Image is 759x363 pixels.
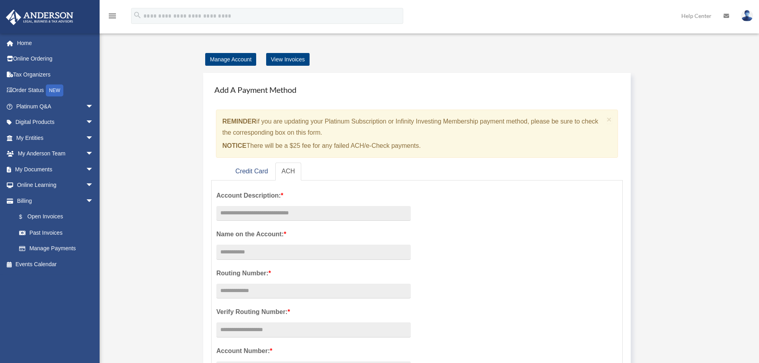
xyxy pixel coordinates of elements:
[216,229,411,240] label: Name on the Account:
[216,110,618,158] div: if you are updating your Platinum Subscription or Infinity Investing Membership payment method, p...
[86,193,102,209] span: arrow_drop_down
[607,115,612,124] span: ×
[6,35,106,51] a: Home
[6,193,106,209] a: Billingarrow_drop_down
[6,98,106,114] a: Platinum Q&Aarrow_drop_down
[216,190,411,201] label: Account Description:
[6,161,106,177] a: My Documentsarrow_drop_down
[86,98,102,115] span: arrow_drop_down
[6,114,106,130] a: Digital Productsarrow_drop_down
[216,345,411,357] label: Account Number:
[222,140,604,151] p: There will be a $25 fee for any failed ACH/e-Check payments.
[229,163,275,181] a: Credit Card
[6,146,106,162] a: My Anderson Teamarrow_drop_down
[11,225,106,241] a: Past Invoices
[741,10,753,22] img: User Pic
[607,115,612,124] button: Close
[211,81,623,98] h4: Add A Payment Method
[266,53,310,66] a: View Invoices
[86,161,102,178] span: arrow_drop_down
[6,51,106,67] a: Online Ordering
[6,67,106,82] a: Tax Organizers
[46,84,63,96] div: NEW
[108,14,117,21] a: menu
[108,11,117,21] i: menu
[6,177,106,193] a: Online Learningarrow_drop_down
[133,11,142,20] i: search
[6,256,106,272] a: Events Calendar
[86,114,102,131] span: arrow_drop_down
[11,241,102,257] a: Manage Payments
[222,118,256,125] strong: REMINDER
[275,163,302,181] a: ACH
[216,268,411,279] label: Routing Number:
[6,82,106,99] a: Order StatusNEW
[6,130,106,146] a: My Entitiesarrow_drop_down
[86,177,102,194] span: arrow_drop_down
[86,130,102,146] span: arrow_drop_down
[222,142,246,149] strong: NOTICE
[86,146,102,162] span: arrow_drop_down
[11,209,106,225] a: $Open Invoices
[216,306,411,318] label: Verify Routing Number:
[4,10,76,25] img: Anderson Advisors Platinum Portal
[24,212,27,222] span: $
[205,53,256,66] a: Manage Account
